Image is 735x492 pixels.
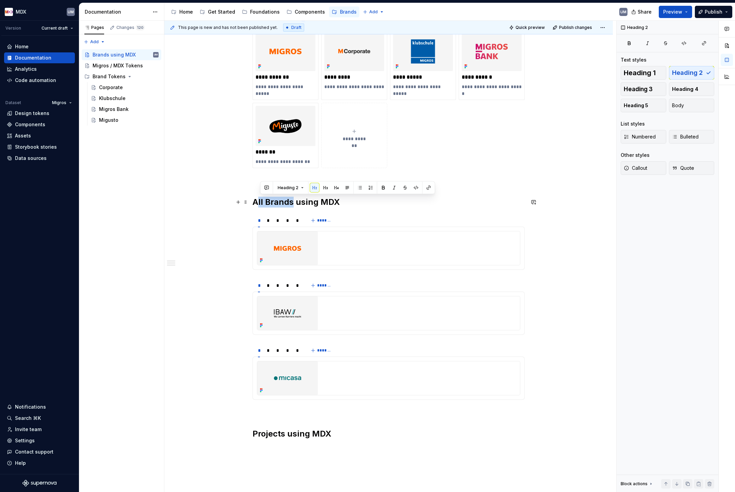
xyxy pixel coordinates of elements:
button: Share [628,6,656,18]
button: Current draft [38,23,76,33]
span: Callout [624,165,647,171]
div: Documentation [15,54,51,61]
section-item: 1 [257,296,520,330]
button: Bulleted [669,130,715,144]
div: Storybook stories [15,144,57,150]
a: Migros Bank [88,104,161,115]
button: Heading 1 [621,66,666,80]
span: Migros [52,100,66,105]
div: Page tree [82,49,161,126]
span: Heading 3 [624,86,653,93]
button: Publish [695,6,732,18]
div: Migusto [99,117,118,124]
a: Data sources [4,153,75,164]
img: 0da0af3e-a2f7-4b91-9a72-6fdaffbba273.png [257,231,318,265]
a: Migusto [88,115,161,126]
img: cee12d4c-4af7-4bf6-b171-3a83f6bb6aa8.png [256,106,315,146]
button: MDXUM [1,4,78,19]
a: Home [4,41,75,52]
div: UM [154,51,158,58]
div: Documentation [85,9,149,15]
div: Version [5,26,21,31]
button: Heading 3 [621,82,666,96]
div: Search ⌘K [15,415,41,422]
div: Components [15,121,45,128]
img: 712cda9f-3265-432a-b881-639ca5854097.png [257,296,318,330]
div: Home [15,43,29,50]
span: Bulleted [672,133,699,140]
div: Other styles [621,152,650,159]
a: Klubschule [88,93,161,104]
span: Body [672,102,684,109]
img: 17676633-3a46-4e52-a635-a402f1a1f7de.png [257,361,318,395]
div: Notifications [15,404,46,410]
div: Brands using MDX [93,51,136,58]
div: Help [15,460,26,466]
div: MDX [16,9,26,15]
div: Changes [116,25,145,30]
div: Block actions [621,481,648,487]
h2: All Brands using MDX [252,197,525,208]
button: Publish changes [551,23,595,32]
svg: Supernova Logo [22,480,56,487]
div: UM [68,9,74,15]
a: Brands using MDXUM [82,49,161,60]
img: 0da0af3e-a2f7-4b91-9a72-6fdaffbba273.png [256,31,315,71]
span: 120 [136,25,145,30]
div: Settings [15,437,35,444]
button: Body [669,99,715,112]
button: Help [4,458,75,469]
button: Contact support [4,446,75,457]
div: Brands [340,9,357,15]
button: Heading 5 [621,99,666,112]
div: Migros Bank [99,106,129,113]
a: Migros / MDX Tokens [82,60,161,71]
div: Pages [84,25,104,30]
div: UM [620,9,626,15]
div: Data sources [15,155,47,162]
section-item: 1 [257,231,520,265]
span: This page is new and has not been published yet. [178,25,278,30]
a: Analytics [4,64,75,75]
div: Corporate [99,84,123,91]
button: Migros [49,98,75,108]
div: Foundations [250,9,280,15]
a: Components [284,6,328,17]
button: Callout [621,161,666,175]
div: Get Started [208,9,235,15]
div: Brand Tokens [82,71,161,82]
div: Klubschule [99,95,126,102]
a: Assets [4,130,75,141]
span: Publish changes [559,25,592,30]
button: Heading 4 [669,82,715,96]
button: Search ⌘K [4,413,75,424]
span: Current draft [42,26,68,31]
button: Quote [669,161,715,175]
img: e41497f2-3305-4231-9db9-dd4d728291db.png [5,8,13,16]
div: Home [179,9,193,15]
img: 4aaf3720-32f2-46d1-8cad-48b4a479cd17.png [462,31,522,71]
img: 1fcb6540-ad06-43c7-8be2-73d5b9139a82.png [324,31,384,71]
div: List styles [621,120,645,127]
span: Share [638,9,652,15]
a: Invite team [4,424,75,435]
span: Add [90,39,99,45]
span: Quote [672,165,694,171]
a: Documentation [4,52,75,63]
a: Brands [329,6,359,17]
div: Components [295,9,325,15]
span: Quick preview [516,25,545,30]
a: Storybook stories [4,142,75,152]
img: 5185947c-db5c-4650-b767-935c693f13c8.png [393,31,453,71]
div: Dataset [5,100,21,105]
div: Code automation [15,77,56,84]
span: Preview [663,9,682,15]
span: Publish [705,9,722,15]
div: Design tokens [15,110,49,117]
section-item: 1 [257,361,520,395]
a: Settings [4,435,75,446]
div: Page tree [168,5,359,19]
span: Draft [291,25,301,30]
div: Brand Tokens [93,73,126,80]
